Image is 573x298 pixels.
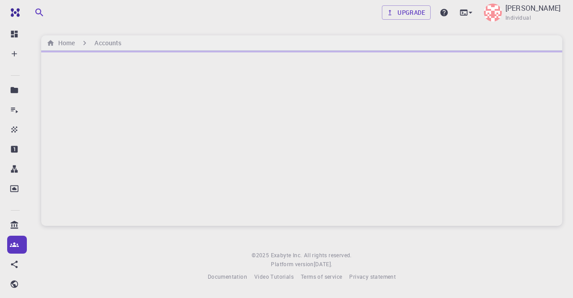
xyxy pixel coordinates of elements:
span: Exabyte Inc. [271,251,302,259]
h6: Accounts [94,38,121,48]
a: Exabyte Inc. [271,251,302,260]
a: [DATE]. [314,260,333,269]
a: Upgrade [382,5,431,20]
span: Individual [505,13,531,22]
span: Documentation [208,273,247,280]
img: JD Francois [484,4,502,22]
h6: Home [55,38,75,48]
span: Privacy statement [349,273,396,280]
a: Video Tutorials [254,272,294,281]
a: Privacy statement [349,272,396,281]
img: logo [7,8,20,17]
span: © 2025 [252,251,270,260]
span: Platform version [271,260,313,269]
span: All rights reserved. [304,251,352,260]
nav: breadcrumb [45,38,123,48]
span: Video Tutorials [254,273,294,280]
p: [PERSON_NAME] [505,3,560,13]
span: [DATE] . [314,260,333,268]
a: Terms of service [301,272,342,281]
span: Terms of service [301,273,342,280]
a: Documentation [208,272,247,281]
